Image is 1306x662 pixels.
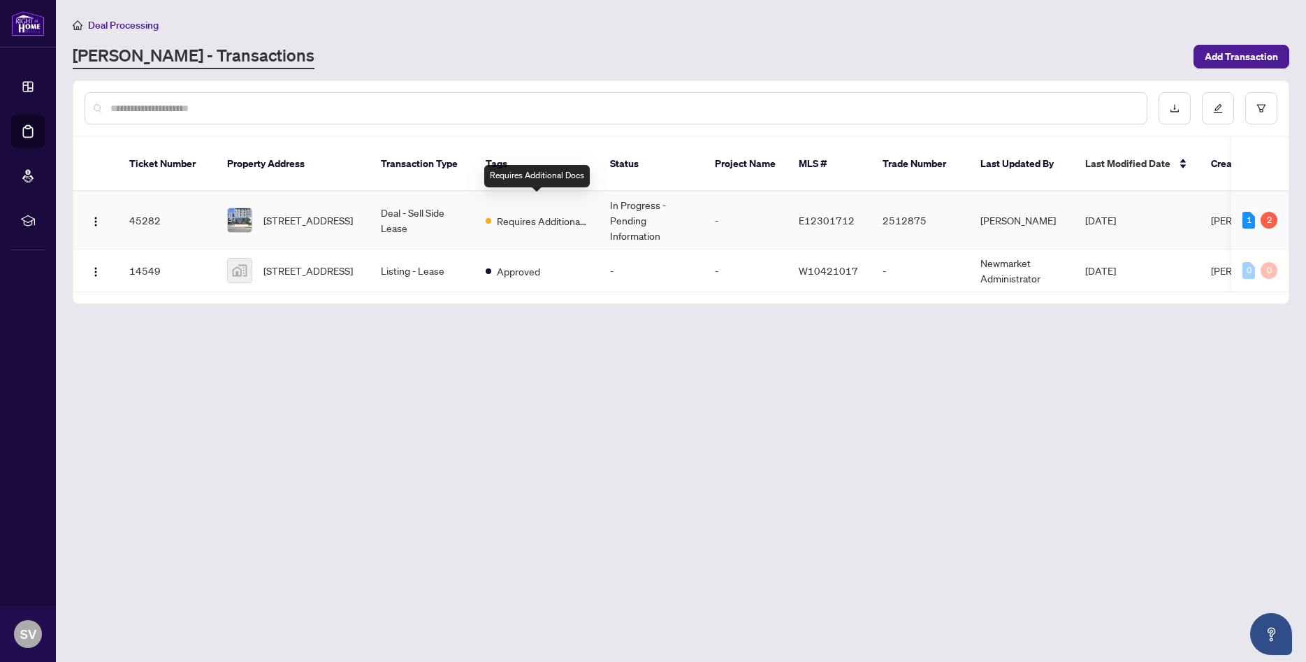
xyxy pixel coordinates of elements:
[85,209,107,231] button: Logo
[969,250,1074,292] td: Newmarket Administrator
[599,137,704,192] th: Status
[1200,137,1284,192] th: Created By
[20,624,36,644] span: SV
[871,137,969,192] th: Trade Number
[704,137,788,192] th: Project Name
[370,250,474,292] td: Listing - Lease
[1211,264,1286,277] span: [PERSON_NAME]
[1170,103,1180,113] span: download
[263,213,353,228] span: [STREET_ADDRESS]
[73,20,82,30] span: home
[1085,264,1116,277] span: [DATE]
[1085,156,1170,171] span: Last Modified Date
[1085,214,1116,226] span: [DATE]
[118,192,216,250] td: 45282
[90,216,101,227] img: Logo
[704,250,788,292] td: -
[88,19,159,31] span: Deal Processing
[799,214,855,226] span: E12301712
[85,259,107,282] button: Logo
[118,137,216,192] th: Ticket Number
[370,137,474,192] th: Transaction Type
[73,44,314,69] a: [PERSON_NAME] - Transactions
[216,137,370,192] th: Property Address
[1213,103,1223,113] span: edit
[1261,262,1277,279] div: 0
[871,250,969,292] td: -
[228,208,252,232] img: thumbnail-img
[497,213,588,229] span: Requires Additional Docs
[228,259,252,282] img: thumbnail-img
[90,266,101,278] img: Logo
[1074,137,1200,192] th: Last Modified Date
[11,10,45,36] img: logo
[370,192,474,250] td: Deal - Sell Side Lease
[118,250,216,292] td: 14549
[484,165,590,187] div: Requires Additional Docs
[263,263,353,278] span: [STREET_ADDRESS]
[1202,92,1234,124] button: edit
[497,264,540,279] span: Approved
[871,192,969,250] td: 2512875
[1205,45,1278,68] span: Add Transaction
[1250,613,1292,655] button: Open asap
[599,250,704,292] td: -
[799,264,858,277] span: W10421017
[474,137,599,192] th: Tags
[1245,92,1277,124] button: filter
[1261,212,1277,229] div: 2
[704,192,788,250] td: -
[1211,214,1286,226] span: [PERSON_NAME]
[969,137,1074,192] th: Last Updated By
[1193,45,1289,69] button: Add Transaction
[599,192,704,250] td: In Progress - Pending Information
[788,137,871,192] th: MLS #
[1256,103,1266,113] span: filter
[969,192,1074,250] td: [PERSON_NAME]
[1159,92,1191,124] button: download
[1242,262,1255,279] div: 0
[1242,212,1255,229] div: 1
